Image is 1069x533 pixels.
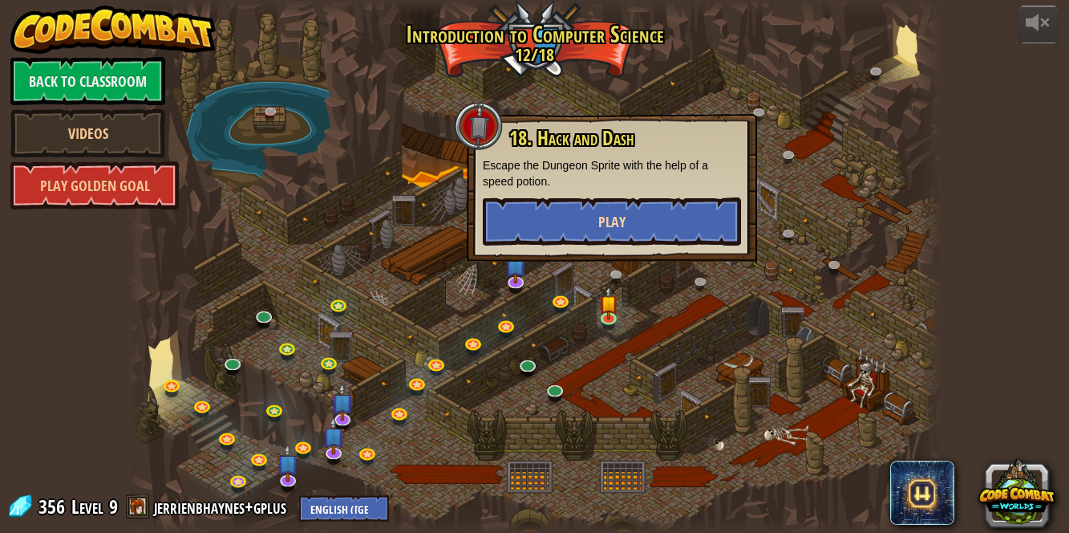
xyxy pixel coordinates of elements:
[483,157,741,189] p: Escape the Dungeon Sprite with the help of a speed potion.
[10,161,179,210] a: Play Golden Goal
[10,109,165,157] a: Videos
[483,197,741,246] button: Play
[598,212,626,232] span: Play
[38,494,70,519] span: 356
[277,444,299,482] img: level-banner-unstarted-subscriber.png
[509,124,634,152] span: 18. Hack and Dash
[599,287,618,320] img: level-banner-started.png
[10,57,165,105] a: Back to Classroom
[71,494,103,520] span: Level
[1018,6,1059,43] button: Adjust volume
[154,494,291,519] a: jerrienbhaynes+gplus
[331,383,354,421] img: level-banner-unstarted-subscriber.png
[504,246,527,284] img: level-banner-unstarted-subscriber.png
[322,417,345,455] img: level-banner-unstarted-subscriber.png
[109,494,118,519] span: 9
[10,6,216,54] img: CodeCombat - Learn how to code by playing a game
